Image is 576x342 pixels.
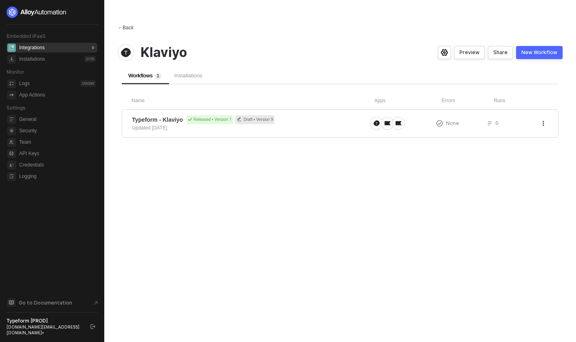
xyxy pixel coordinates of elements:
span: API Keys [19,149,96,158]
span: logging [7,172,16,181]
button: Preview [454,46,485,59]
span: Team [19,137,96,147]
span: General [19,114,96,124]
span: None [446,120,459,127]
div: Updated [DATE] [132,124,167,132]
span: icon-list [487,121,492,126]
img: icon [385,120,391,126]
span: Security [19,126,96,136]
span: Klaviyo [141,45,187,60]
span: Settings [7,105,25,111]
span: Embedded iPaaS [7,33,46,39]
span: ← [118,25,123,31]
div: Preview [459,49,479,56]
span: team [7,138,16,147]
div: [DOMAIN_NAME][EMAIL_ADDRESS][DOMAIN_NAME] • [7,324,83,335]
div: 0 [90,44,96,51]
div: 2775 [84,56,96,62]
div: Integrations [19,44,45,51]
span: Go to Documentation [19,299,72,306]
div: Share [493,49,508,56]
span: icon-app-actions [7,91,16,99]
span: Workflows [128,72,161,79]
span: Logging [19,171,96,181]
div: Released • Version 7 [187,115,233,124]
span: credentials [7,161,16,169]
a: Knowledge Base [7,298,98,307]
span: Monitor [7,69,24,75]
span: documentation [7,298,15,307]
img: logo [7,7,67,18]
button: Share [488,46,513,59]
span: general [7,115,16,124]
span: Credentials [19,160,96,170]
img: icon [374,120,380,126]
button: New Workflow [516,46,563,59]
span: 0 [495,120,499,127]
span: installations [7,55,16,64]
span: security [7,127,16,135]
span: Installations [174,72,202,79]
div: Logs [19,80,30,87]
span: api-key [7,149,16,158]
span: document-arrow [92,299,100,307]
span: icon-settings [441,49,448,56]
img: integration-icon [121,48,131,57]
img: icon [396,120,402,126]
div: Back [118,24,134,31]
div: Apps [374,97,442,104]
span: icon-logs [7,79,16,88]
div: Errors [442,97,494,104]
span: Typeform - Klaviyo [132,116,183,124]
div: Typeform [PROD] [7,318,83,324]
div: New Workflow [521,49,557,56]
a: logo [7,7,97,18]
div: Runs [494,97,549,104]
div: Name [132,97,374,104]
div: Draft • Version 9 [235,115,275,124]
span: icon-exclamation [436,120,443,127]
div: Installations [19,56,45,63]
span: 1 [157,74,159,78]
div: 155398 [80,80,96,87]
div: App Actions [19,92,45,99]
span: logout [90,324,95,329]
span: integrations [7,44,16,52]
